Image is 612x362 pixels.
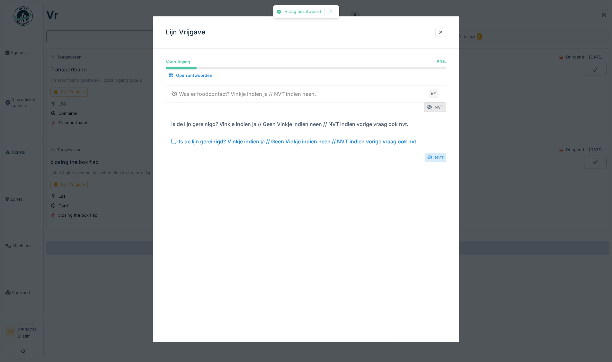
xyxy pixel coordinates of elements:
div: Is de lijn gereinigd? Vinkje indien ja // Geen Vinkje indien neen // NVT indien vorige vraag ook ... [171,120,408,128]
div: Was er foodcontact? Vinkje indien ja // NVT indien neen. [171,90,316,98]
div: Vraag beantwoord [285,9,321,14]
div: 50 % [437,59,446,65]
h3: Lijn Vrijgave [166,28,205,36]
div: NVT [425,153,446,162]
summary: Was er foodcontact? Vinkje indien ja // NVT indien neen.KE [169,88,443,100]
progress: 50 % [166,67,446,69]
div: KE [429,89,438,98]
div: Is de lijn gereinigd? Vinkje indien ja // Geen Vinkje indien neen // NVT indien vorige vraag ook ... [179,137,418,145]
div: Vooruitgang [166,59,190,65]
div: Open antwoorden [166,71,215,80]
summary: Is de lijn gereinigd? Vinkje indien ja // Geen Vinkje indien neen // NVT indien vorige vraag ook ... [169,119,443,150]
div: NVT [424,103,446,112]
